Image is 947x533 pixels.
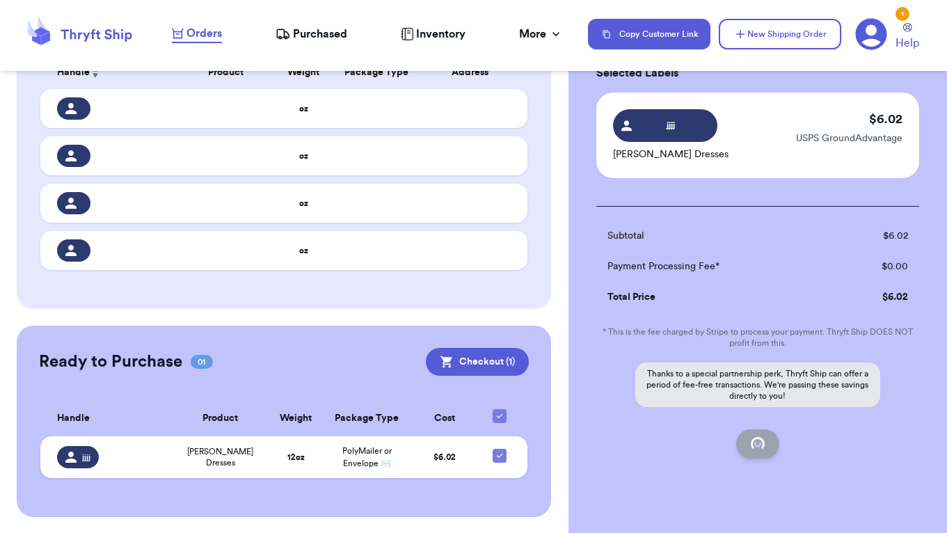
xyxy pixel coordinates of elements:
button: New Shipping Order [719,19,841,49]
span: Inventory [416,26,465,42]
th: Product [173,401,268,436]
div: More [519,26,563,42]
a: Orders [172,25,222,43]
button: Copy Customer Link [588,19,710,49]
a: Purchased [276,26,347,42]
span: 01 [191,355,213,369]
th: Package Type [324,401,409,436]
p: Thanks to a special partnership perk, Thryft Ship can offer a period of fee-free transactions. We... [635,363,880,407]
h3: Selected Labels [596,65,919,81]
td: Total Price [596,282,834,312]
td: $ 6.02 [833,282,919,312]
a: Inventory [401,26,465,42]
p: USPS GroundAdvantage [796,132,902,145]
td: Subtotal [596,221,834,251]
span: Handle [57,65,90,80]
th: Product [177,56,274,89]
td: $ 0.00 [833,251,919,282]
strong: oz [299,246,308,255]
th: Address [420,56,527,89]
h2: Ready to Purchase [39,351,182,373]
a: 1 [855,18,887,50]
button: Sort ascending [90,64,101,81]
span: PolyMailer or Envelope ✉️ [342,447,392,468]
p: * This is the fee charged by Stripe to process your payment. Thryft Ship DOES NOT profit from this. [596,326,919,349]
p: [PERSON_NAME] Dresses [613,148,729,161]
span: jjjj [82,452,90,463]
div: 1 [896,7,909,21]
span: jjjj [638,119,704,132]
span: [PERSON_NAME] Dresses [182,446,260,468]
th: Weight [274,56,333,89]
td: Payment Processing Fee* [596,251,834,282]
th: Weight [268,401,325,436]
td: $ 6.02 [833,221,919,251]
strong: oz [299,104,308,113]
strong: oz [299,199,308,207]
strong: 12 oz [287,453,305,461]
th: Package Type [333,56,420,89]
span: Help [896,35,919,51]
span: Handle [57,411,90,426]
th: Cost [409,401,480,436]
span: $ 6.02 [433,453,456,461]
button: Checkout (1) [426,348,529,376]
span: Orders [186,25,222,42]
strong: oz [299,152,308,160]
a: Help [896,23,919,51]
span: Purchased [293,26,347,42]
p: $ 6.02 [869,109,902,129]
